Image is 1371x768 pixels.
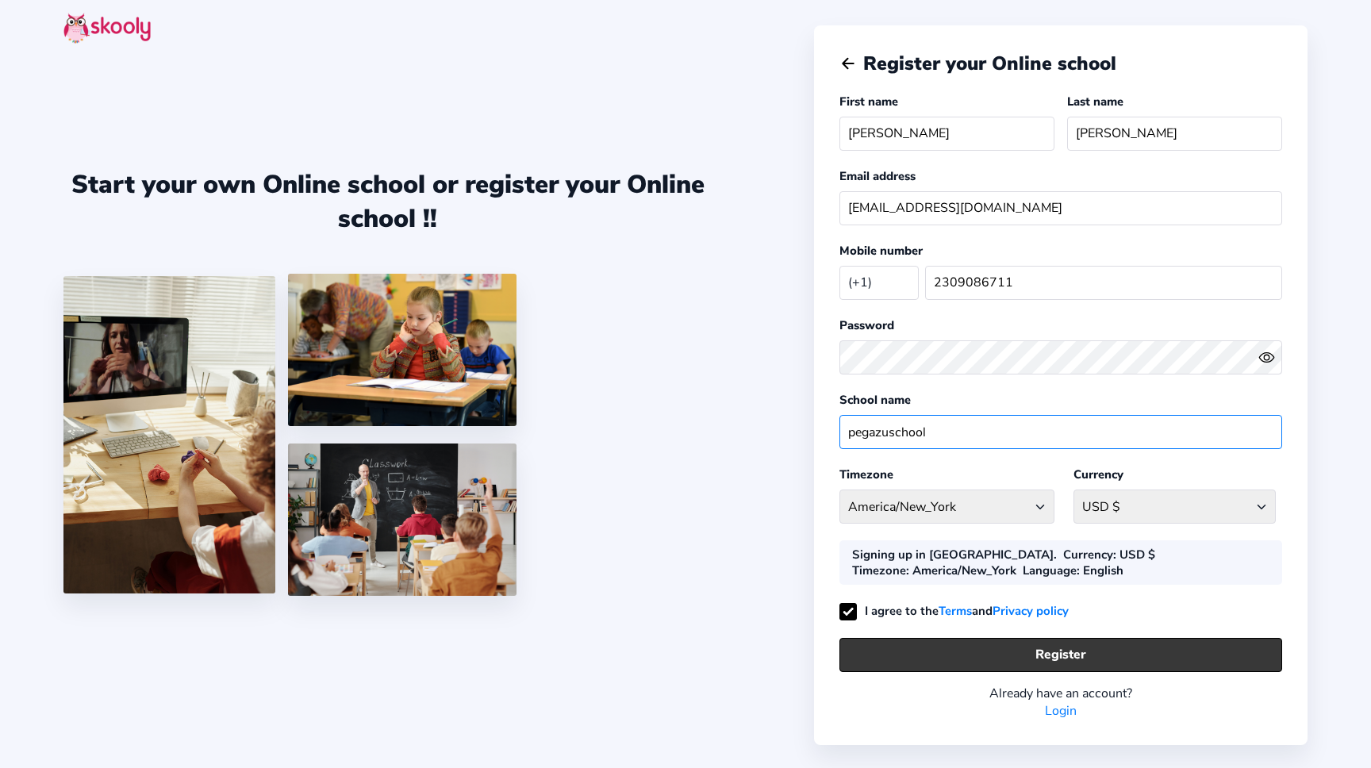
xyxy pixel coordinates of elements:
a: Terms [939,601,972,621]
img: 5.png [288,444,517,596]
b: Language [1023,563,1077,578]
img: 4.png [288,274,517,426]
label: School name [839,392,911,408]
label: I agree to the and [839,603,1069,619]
input: School name [839,415,1282,449]
label: Timezone [839,467,893,482]
a: Privacy policy [993,601,1069,621]
button: eye outlineeye off outline [1258,349,1282,366]
span: Register your Online school [863,51,1116,76]
input: Your first name [839,117,1054,151]
b: Timezone [852,563,906,578]
div: : English [1023,563,1123,578]
label: Password [839,317,894,333]
div: : USD $ [1063,547,1155,563]
button: Register [839,638,1282,672]
div: : America/New_York [852,563,1016,578]
button: arrow back outline [839,55,857,72]
a: Login [1045,702,1077,720]
input: Your last name [1067,117,1282,151]
img: 1.jpg [63,276,275,593]
ion-icon: eye outline [1258,349,1275,366]
img: skooly-logo.png [63,13,151,44]
input: Your email address [839,191,1282,225]
label: Email address [839,168,916,184]
div: Already have an account? [839,685,1282,702]
b: Currency [1063,547,1113,563]
div: Signing up in [GEOGRAPHIC_DATA]. [852,547,1057,563]
label: Last name [1067,94,1123,109]
input: Your mobile number [925,266,1282,300]
label: Currency [1073,467,1123,482]
label: Mobile number [839,243,923,259]
div: Start your own Online school or register your Online school !! [63,167,712,236]
label: First name [839,94,898,109]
